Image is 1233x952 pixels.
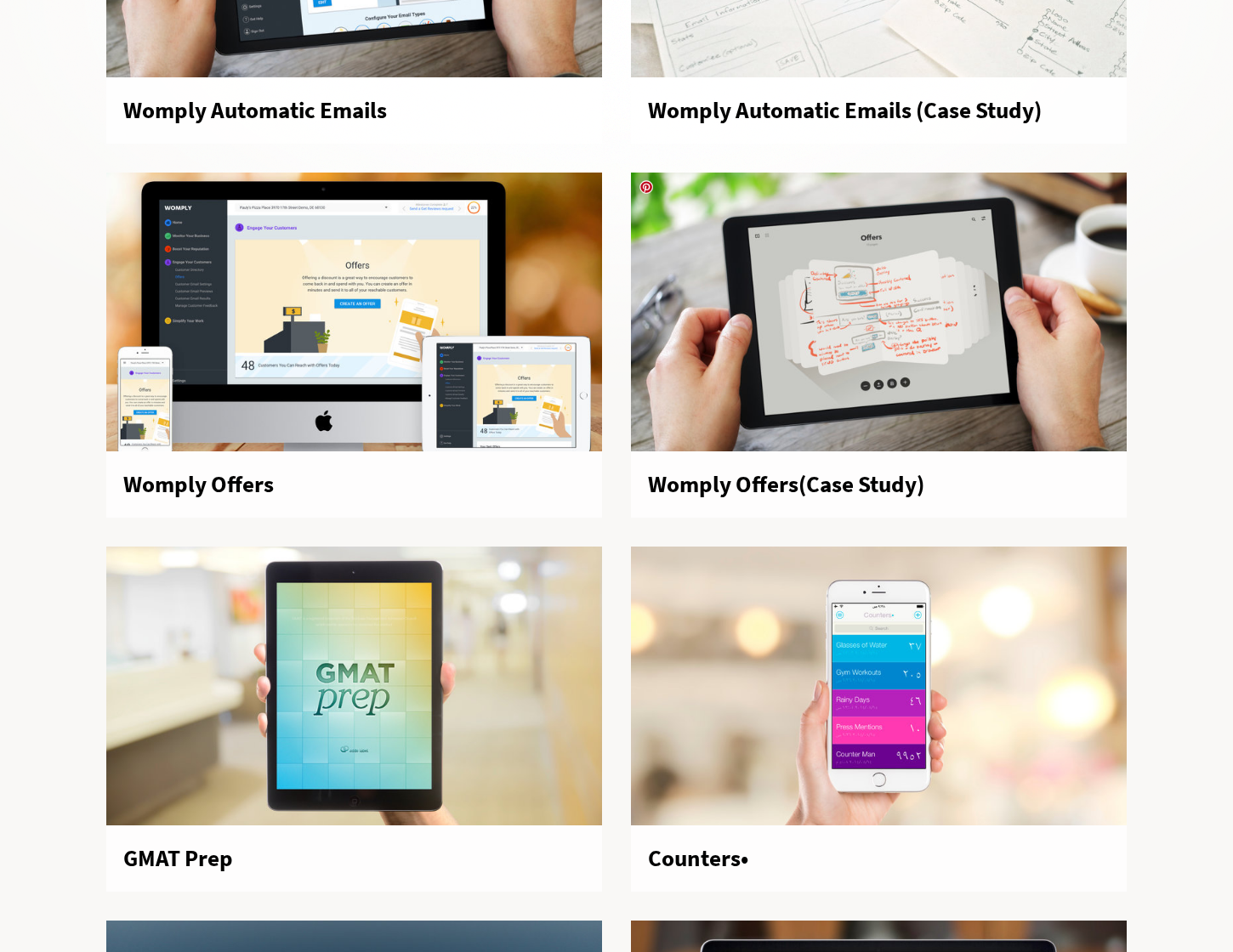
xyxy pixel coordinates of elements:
[806,468,917,500] p: Case Study
[123,468,274,500] p: Womply Offers
[798,468,806,500] p: (
[917,468,924,500] p: )
[648,94,923,126] p: Womply Automatic Emails (
[123,94,387,126] p: Womply Automatic Emails
[923,94,1034,126] p: Case Study
[639,180,653,194] a: Pin it!
[106,173,602,451] a: womply-digital-responsive-3step-offers-product_page.jpg
[631,173,1127,451] a: womply-digital-ipad-offers-sketch_pad.jpg
[648,842,748,874] p: Counters•
[106,547,602,825] a: gmat_prep-digital-ipad-splash.jpg
[1034,94,1042,126] p: )
[631,547,1127,825] a: counters-digital-app_store-2.jpg
[648,468,798,500] p: Womply Offers
[123,842,233,874] p: GMAT Prep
